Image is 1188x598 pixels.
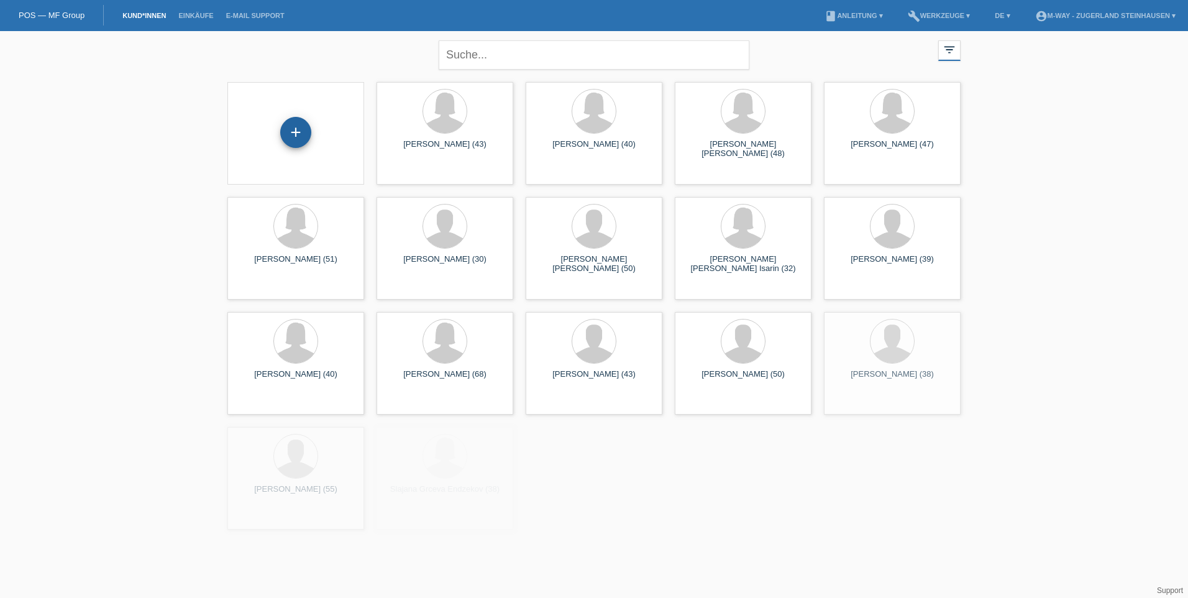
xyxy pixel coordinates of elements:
[834,139,951,159] div: [PERSON_NAME] (47)
[172,12,219,19] a: Einkäufe
[19,11,85,20] a: POS — MF Group
[1035,10,1048,22] i: account_circle
[237,254,354,274] div: [PERSON_NAME] (51)
[536,369,652,389] div: [PERSON_NAME] (43)
[902,12,977,19] a: buildWerkzeuge ▾
[685,254,802,274] div: [PERSON_NAME] [PERSON_NAME] Isarin (32)
[685,139,802,159] div: [PERSON_NAME] [PERSON_NAME] (48)
[908,10,920,22] i: build
[439,40,749,70] input: Suche...
[1157,586,1183,595] a: Support
[825,10,837,22] i: book
[116,12,172,19] a: Kund*innen
[1029,12,1182,19] a: account_circlem-way - Zugerland Steinhausen ▾
[536,254,652,274] div: [PERSON_NAME] [PERSON_NAME] (50)
[536,139,652,159] div: [PERSON_NAME] (40)
[834,369,951,389] div: [PERSON_NAME] (38)
[989,12,1016,19] a: DE ▾
[237,484,354,504] div: [PERSON_NAME] (55)
[943,43,956,57] i: filter_list
[386,369,503,389] div: [PERSON_NAME] (68)
[386,254,503,274] div: [PERSON_NAME] (30)
[818,12,889,19] a: bookAnleitung ▾
[237,369,354,389] div: [PERSON_NAME] (40)
[834,254,951,274] div: [PERSON_NAME] (39)
[386,139,503,159] div: [PERSON_NAME] (43)
[281,122,311,143] div: Kund*in hinzufügen
[386,484,503,504] div: Slajana Grceva Endzekov (38)
[220,12,291,19] a: E-Mail Support
[685,369,802,389] div: [PERSON_NAME] (50)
